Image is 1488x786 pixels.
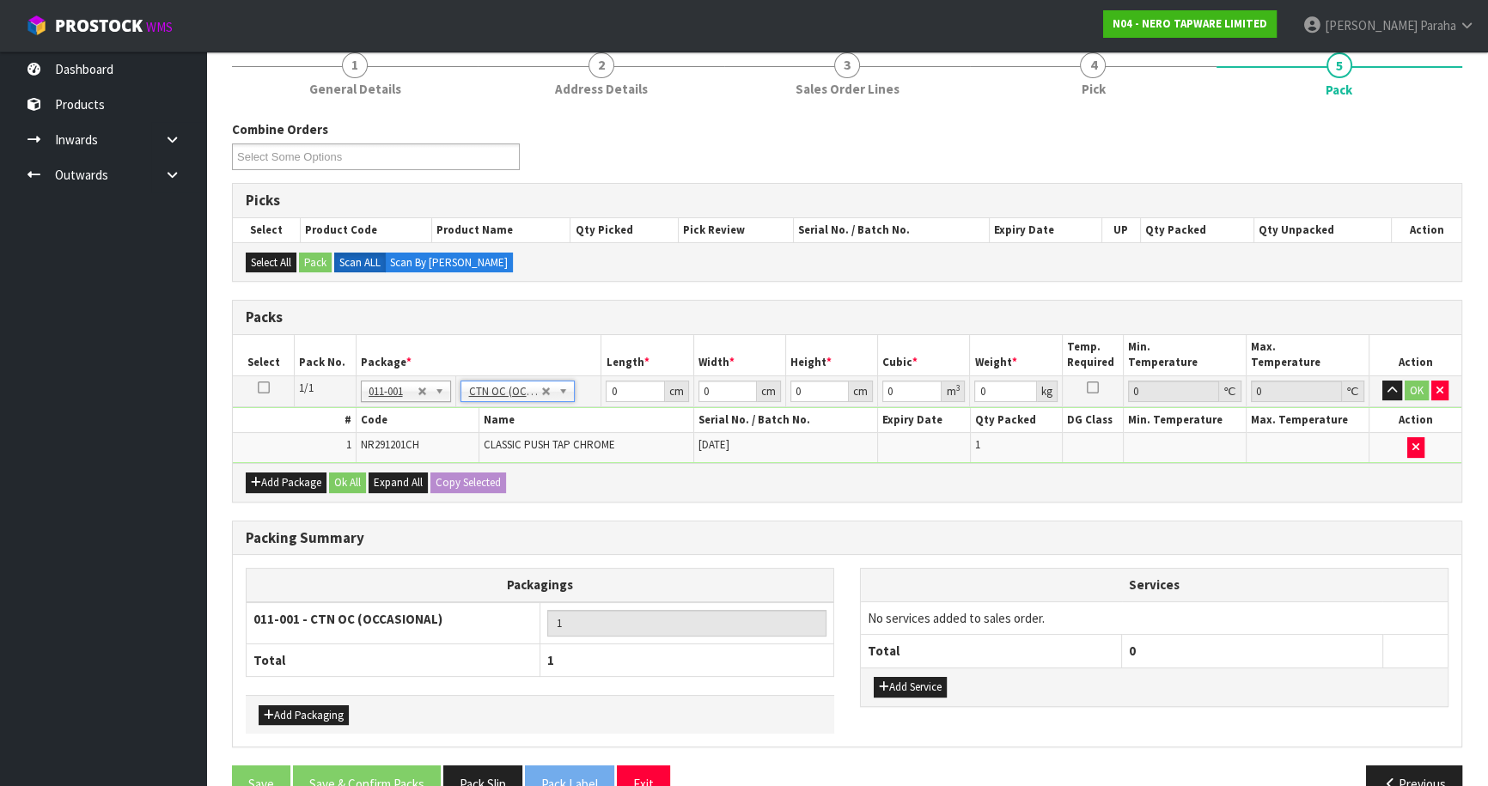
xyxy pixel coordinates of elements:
[361,437,419,452] span: NR291201CH
[299,381,314,395] span: 1/1
[874,677,947,698] button: Add Service
[555,80,648,98] span: Address Details
[1326,81,1352,99] span: Pack
[342,52,368,78] span: 1
[259,705,349,726] button: Add Packaging
[1369,335,1461,375] th: Action
[1326,52,1352,78] span: 5
[698,437,729,452] span: [DATE]
[246,192,1448,209] h3: Picks
[356,408,479,433] th: Code
[1369,408,1461,433] th: Action
[942,381,965,402] div: m
[601,335,693,375] th: Length
[1254,218,1392,242] th: Qty Unpacked
[1247,335,1369,375] th: Max. Temperature
[679,218,794,242] th: Pick Review
[1342,381,1364,402] div: ℃
[861,635,1122,667] th: Total
[1113,16,1267,31] strong: N04 - NERO TAPWARE LIMITED
[1101,218,1140,242] th: UP
[479,408,693,433] th: Name
[878,335,970,375] th: Cubic
[299,253,332,273] button: Pack
[570,218,679,242] th: Qty Picked
[955,382,960,393] sup: 3
[785,335,877,375] th: Height
[1247,408,1369,433] th: Max. Temperature
[26,15,47,36] img: cube-alt.png
[246,530,1448,546] h3: Packing Summary
[989,218,1101,242] th: Expiry Date
[970,408,1062,433] th: Qty Packed
[1081,80,1105,98] span: Pick
[834,52,860,78] span: 3
[794,218,990,242] th: Serial No. / Batch No.
[374,475,423,490] span: Expand All
[1420,17,1456,34] span: Paraha
[253,611,442,627] strong: 011-001 - CTN OC (OCCASIONAL)
[232,120,328,138] label: Combine Orders
[878,408,970,433] th: Expiry Date
[1124,408,1247,433] th: Min. Temperature
[233,218,300,242] th: Select
[1405,381,1429,401] button: OK
[693,408,878,433] th: Serial No. / Batch No.
[233,408,356,433] th: #
[233,335,295,375] th: Select
[1129,643,1136,659] span: 0
[757,381,781,402] div: cm
[1037,381,1058,402] div: kg
[468,381,540,402] span: CTN OC (OCCASIONAL)
[246,309,1448,326] h3: Packs
[1103,10,1277,38] a: N04 - NERO TAPWARE LIMITED
[295,335,357,375] th: Pack No.
[247,569,834,602] th: Packagings
[300,218,431,242] th: Product Code
[975,437,980,452] span: 1
[246,253,296,273] button: Select All
[849,381,873,402] div: cm
[369,472,428,493] button: Expand All
[1325,17,1418,34] span: [PERSON_NAME]
[796,80,900,98] span: Sales Order Lines
[1219,381,1241,402] div: ℃
[246,472,326,493] button: Add Package
[346,437,351,452] span: 1
[588,52,614,78] span: 2
[1140,218,1253,242] th: Qty Packed
[693,335,785,375] th: Width
[970,335,1062,375] th: Weight
[356,335,601,375] th: Package
[665,381,689,402] div: cm
[430,472,506,493] button: Copy Selected
[247,643,540,676] th: Total
[1062,408,1124,433] th: DG Class
[1391,218,1461,242] th: Action
[309,80,401,98] span: General Details
[1080,52,1106,78] span: 4
[146,19,173,35] small: WMS
[861,569,1448,601] th: Services
[369,381,418,402] span: 011-001
[1124,335,1247,375] th: Min. Temperature
[484,437,615,452] span: CLASSIC PUSH TAP CHROME
[329,472,366,493] button: Ok All
[334,253,386,273] label: Scan ALL
[861,601,1448,634] td: No services added to sales order.
[547,652,554,668] span: 1
[55,15,143,37] span: ProStock
[432,218,570,242] th: Product Name
[385,253,513,273] label: Scan By [PERSON_NAME]
[1062,335,1124,375] th: Temp. Required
